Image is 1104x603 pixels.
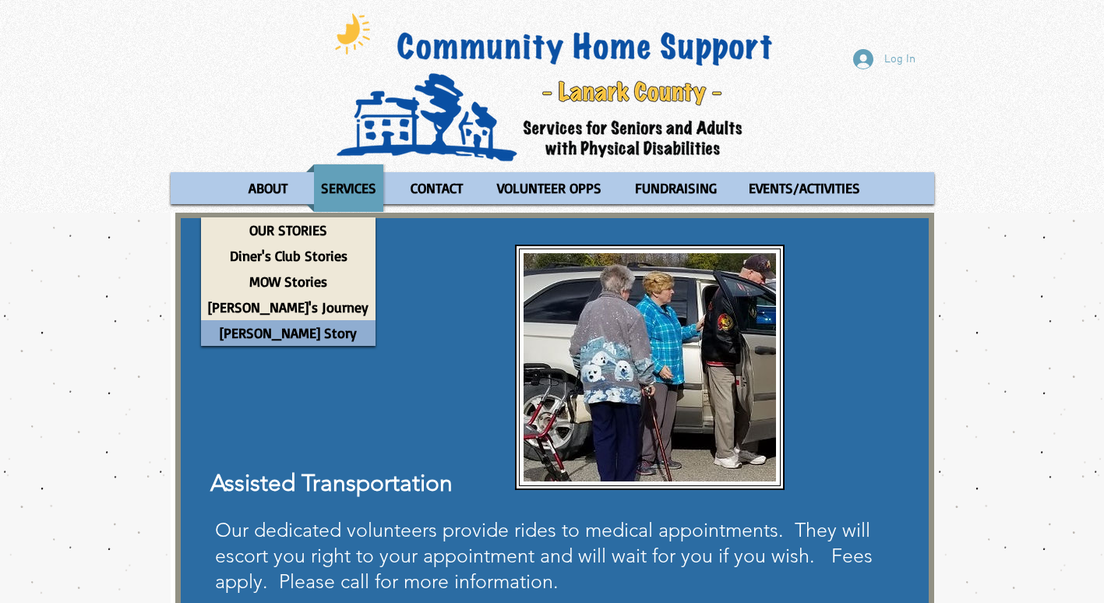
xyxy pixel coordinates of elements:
a: EVENTS/ACTIVITIES [734,164,875,212]
span: Log In [879,51,921,68]
p: Diner's Club Stories [223,243,354,269]
p: MOW Stories [242,269,334,294]
a: [PERSON_NAME]'s Journey [201,294,376,320]
p: VOLUNTEER OPPS [490,164,608,212]
a: MOW Stories [201,269,376,294]
p: CONTACT [404,164,470,212]
p: SERVICES [314,164,383,212]
a: OUR STORIES [201,217,376,243]
span: Assisted Transportation [210,469,453,497]
p: OUR STORIES [242,217,334,243]
a: Diner's Club Stories [201,243,376,269]
a: CONTACT [395,164,478,212]
p: FUNDRAISING [628,164,724,212]
a: VOLUNTEER OPPS [482,164,616,212]
p: ABOUT [242,164,295,212]
button: Log In [842,44,926,74]
p: [PERSON_NAME] Story [213,320,364,346]
nav: Site [171,164,934,212]
p: EVENTS/ACTIVITIES [742,164,867,212]
img: Clients Ed and Sally Conroy Volunteer Na [524,253,776,481]
span: Our dedicated volunteers provide rides to medical appointments. They will escort you right to you... [215,518,873,593]
a: ABOUT [233,164,302,212]
a: SERVICES [306,164,391,212]
a: FUNDRAISING [620,164,730,212]
a: [PERSON_NAME] Story [201,320,376,346]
